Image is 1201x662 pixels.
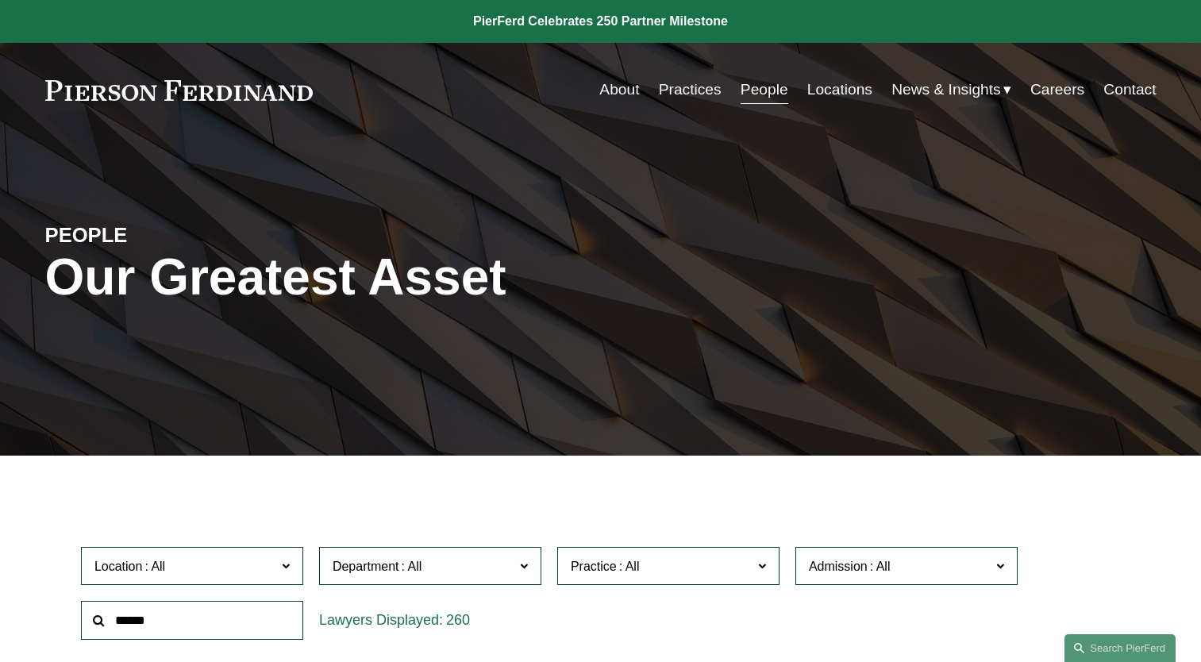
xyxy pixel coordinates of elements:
[741,75,788,105] a: People
[891,76,1001,104] span: News & Insights
[891,75,1011,105] a: folder dropdown
[333,560,399,573] span: Department
[45,222,323,248] h4: PEOPLE
[809,560,868,573] span: Admission
[1103,75,1156,105] a: Contact
[1064,634,1176,662] a: Search this site
[94,560,143,573] span: Location
[659,75,722,105] a: Practices
[45,248,786,306] h1: Our Greatest Asset
[599,75,639,105] a: About
[1030,75,1084,105] a: Careers
[571,560,617,573] span: Practice
[807,75,872,105] a: Locations
[446,612,470,628] span: 260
